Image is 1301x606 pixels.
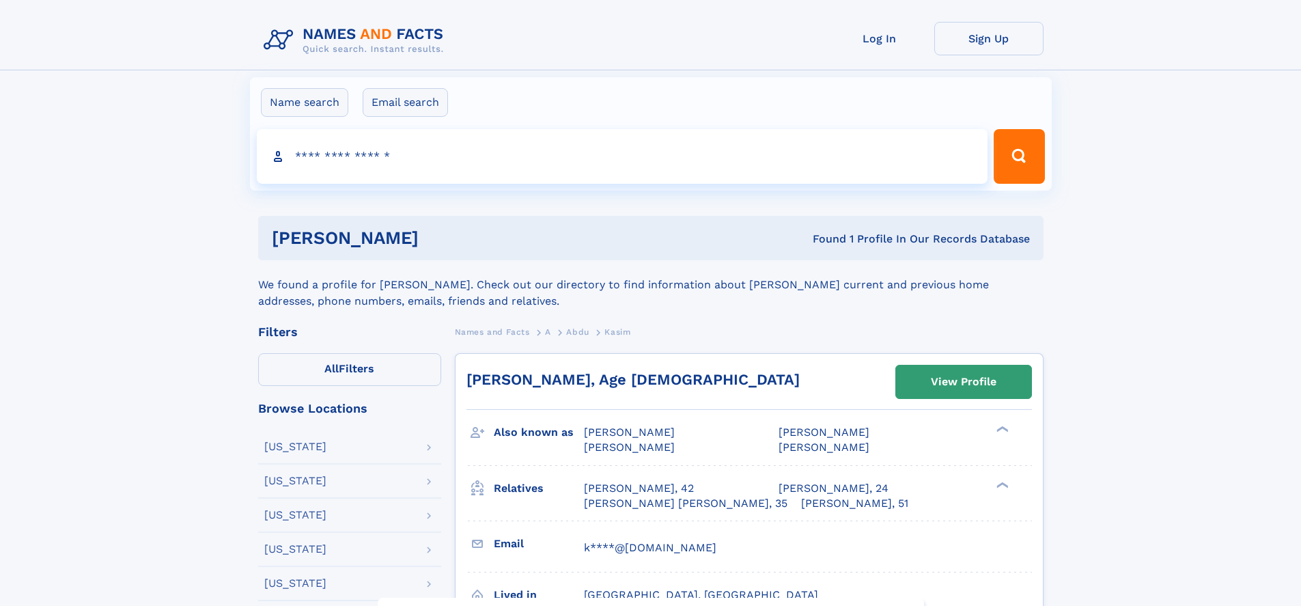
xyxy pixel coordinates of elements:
[615,232,1030,247] div: Found 1 Profile In Our Records Database
[264,510,326,521] div: [US_STATE]
[779,426,869,439] span: [PERSON_NAME]
[779,441,869,454] span: [PERSON_NAME]
[455,323,530,340] a: Names and Facts
[584,441,675,454] span: [PERSON_NAME]
[545,327,551,337] span: A
[584,481,694,496] a: [PERSON_NAME], 42
[466,371,800,388] a: [PERSON_NAME], Age [DEMOGRAPHIC_DATA]
[494,532,584,555] h3: Email
[272,230,616,247] h1: [PERSON_NAME]
[994,129,1044,184] button: Search Button
[257,129,988,184] input: search input
[264,544,326,555] div: [US_STATE]
[264,476,326,486] div: [US_STATE]
[264,441,326,452] div: [US_STATE]
[258,353,441,386] label: Filters
[566,323,589,340] a: Abdu
[324,362,339,375] span: All
[363,88,448,117] label: Email search
[993,480,1009,489] div: ❯
[584,496,787,511] a: [PERSON_NAME] [PERSON_NAME], 35
[258,260,1044,309] div: We found a profile for [PERSON_NAME]. Check out our directory to find information about [PERSON_N...
[566,327,589,337] span: Abdu
[825,22,934,55] a: Log In
[896,366,1031,398] a: View Profile
[264,578,326,589] div: [US_STATE]
[494,477,584,500] h3: Relatives
[779,481,889,496] a: [PERSON_NAME], 24
[801,496,908,511] a: [PERSON_NAME], 51
[545,323,551,340] a: A
[931,366,996,398] div: View Profile
[494,421,584,444] h3: Also known as
[993,425,1009,434] div: ❯
[258,326,441,338] div: Filters
[261,88,348,117] label: Name search
[584,588,818,601] span: [GEOGRAPHIC_DATA], [GEOGRAPHIC_DATA]
[584,426,675,439] span: [PERSON_NAME]
[604,327,630,337] span: Kasim
[258,402,441,415] div: Browse Locations
[258,22,455,59] img: Logo Names and Facts
[934,22,1044,55] a: Sign Up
